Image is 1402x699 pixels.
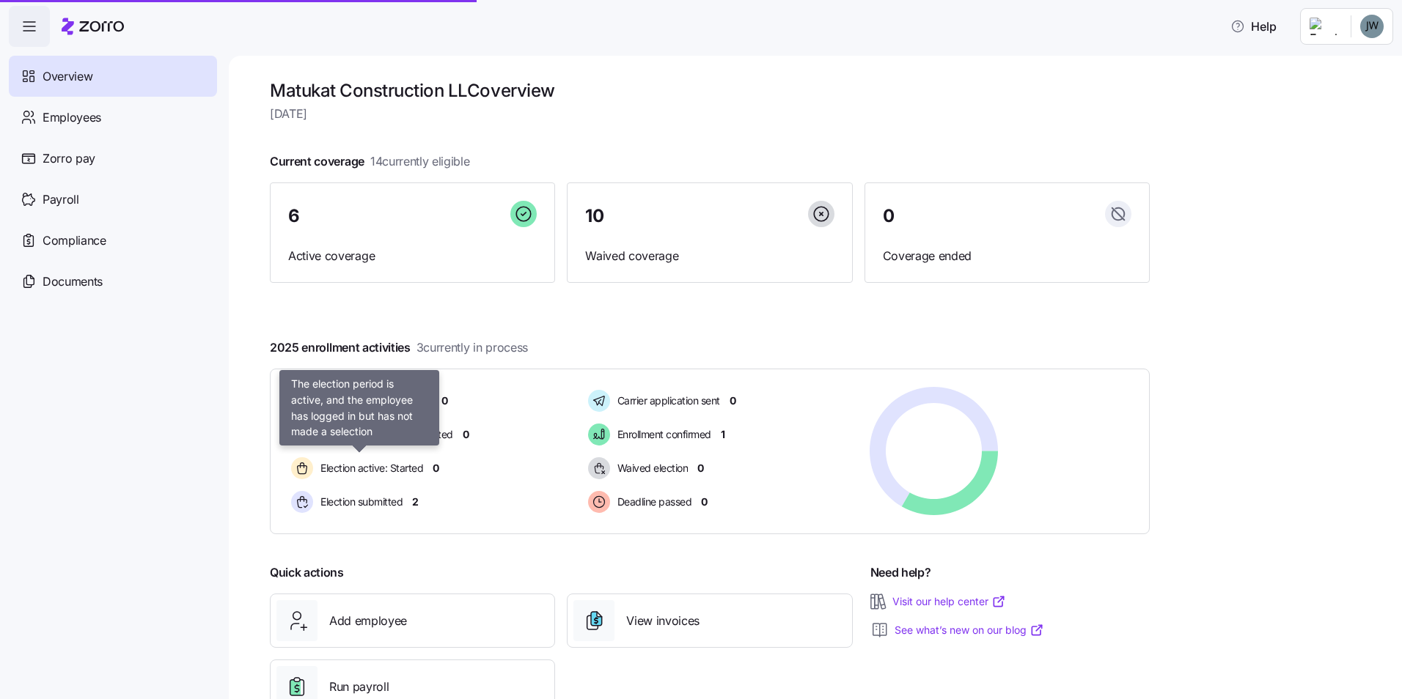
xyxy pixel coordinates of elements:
span: 0 [697,461,704,476]
span: Deadline passed [613,495,692,509]
a: Overview [9,56,217,97]
span: Election active: Started [316,461,423,476]
span: 1 [721,427,725,442]
span: Quick actions [270,563,344,582]
span: Election submitted [316,495,403,509]
span: Help [1230,18,1277,35]
span: Waived coverage [585,247,834,265]
img: ec81f205da390930e66a9218cf0964b0 [1360,15,1384,38]
span: Need help? [870,563,931,582]
span: 10 [585,207,603,225]
span: Compliance [43,232,106,250]
span: Documents [43,273,103,291]
a: Zorro pay [9,138,217,179]
span: Enrollment confirmed [613,427,711,442]
h1: Matukat Construction LLC overview [270,79,1150,102]
span: Pending election window [316,393,432,408]
span: 0 [441,393,448,408]
a: See what’s new on our blog [895,623,1044,637]
span: 0 [433,461,439,476]
a: Payroll [9,179,217,220]
span: 2025 enrollment activities [270,339,528,357]
span: 3 currently in process [416,339,528,357]
a: Employees [9,97,217,138]
span: Run payroll [329,678,389,696]
a: Compliance [9,220,217,261]
span: 0 [701,495,708,509]
span: 2 [412,495,419,509]
a: Documents [9,261,217,302]
span: Overview [43,67,92,86]
span: Carrier application sent [613,393,720,408]
span: View invoices [626,612,700,630]
img: Employer logo [1310,18,1339,35]
span: 14 currently eligible [370,152,470,171]
span: Election active: Hasn't started [316,427,453,442]
span: [DATE] [270,105,1150,123]
span: Active coverage [288,247,537,265]
span: Payroll [43,191,79,209]
button: Help [1219,12,1288,41]
span: 0 [463,427,469,442]
span: Zorro pay [43,149,95,168]
span: Coverage ended [883,247,1131,265]
a: Visit our help center [892,594,1006,609]
span: 0 [883,207,895,225]
span: Employees [43,108,101,127]
span: Add employee [329,612,407,630]
span: Waived election [613,461,689,476]
span: 6 [288,207,300,225]
span: 0 [730,393,736,408]
span: Current coverage [270,152,470,171]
